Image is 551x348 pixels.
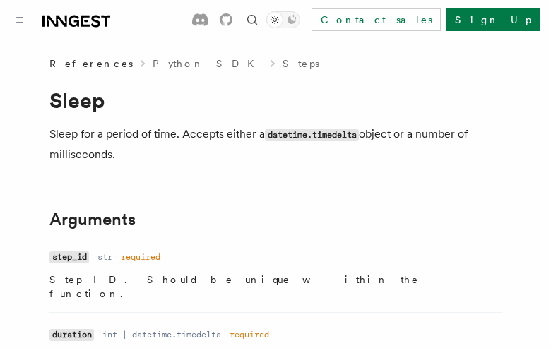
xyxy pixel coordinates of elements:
code: step_id [49,251,89,263]
dd: int | datetime.timedelta [102,329,221,340]
p: Step ID. Should be unique within the function. [49,272,502,301]
code: datetime.timedelta [265,129,359,141]
dd: required [230,329,269,340]
button: Toggle dark mode [266,11,300,28]
a: Sign Up [446,8,540,31]
span: References [49,56,133,71]
h1: Sleep [49,88,502,113]
code: duration [49,329,94,341]
a: Steps [283,56,319,71]
a: Contact sales [312,8,441,31]
p: Sleep for a period of time. Accepts either a object or a number of milliseconds. [49,124,502,164]
a: Arguments [49,210,136,229]
button: Toggle navigation [11,11,28,28]
dd: str [97,251,112,263]
button: Find something... [244,11,261,28]
a: Python SDK [153,56,263,71]
dd: required [121,251,160,263]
